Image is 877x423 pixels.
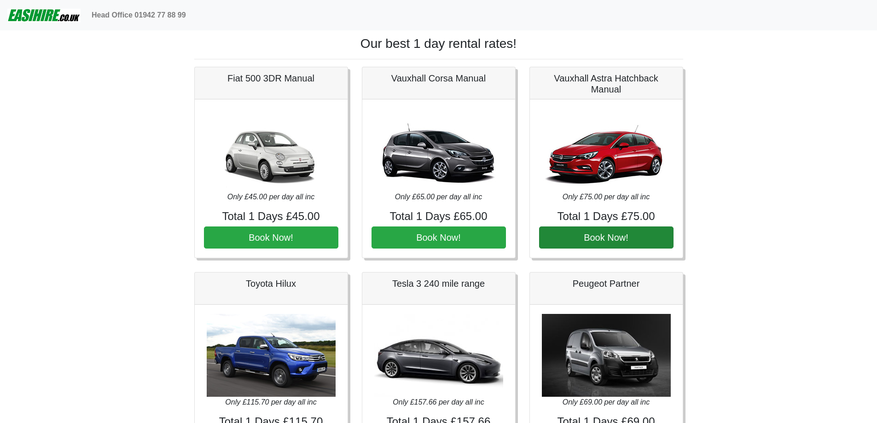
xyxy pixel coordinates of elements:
[204,226,338,249] button: Book Now!
[207,109,336,191] img: Fiat 500 3DR Manual
[372,226,506,249] button: Book Now!
[204,278,338,289] h5: Toyota Hilux
[539,210,674,223] h4: Total 1 Days £75.00
[7,6,81,24] img: easihire_logo_small.png
[539,226,674,249] button: Book Now!
[88,6,190,24] a: Head Office 01942 77 88 99
[227,193,314,201] i: Only £45.00 per day all inc
[542,314,671,397] img: Peugeot Partner
[194,36,683,52] h1: Our best 1 day rental rates!
[372,210,506,223] h4: Total 1 Days £65.00
[225,398,316,406] i: Only £115.70 per day all inc
[539,73,674,95] h5: Vauxhall Astra Hatchback Manual
[374,314,503,397] img: Tesla 3 240 mile range
[374,109,503,191] img: Vauxhall Corsa Manual
[539,278,674,289] h5: Peugeot Partner
[542,109,671,191] img: Vauxhall Astra Hatchback Manual
[563,398,650,406] i: Only £69.00 per day all inc
[372,278,506,289] h5: Tesla 3 240 mile range
[204,73,338,84] h5: Fiat 500 3DR Manual
[372,73,506,84] h5: Vauxhall Corsa Manual
[207,314,336,397] img: Toyota Hilux
[393,398,484,406] i: Only £157.66 per day all inc
[395,193,482,201] i: Only £65.00 per day all inc
[204,210,338,223] h4: Total 1 Days £45.00
[92,11,186,19] b: Head Office 01942 77 88 99
[563,193,650,201] i: Only £75.00 per day all inc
